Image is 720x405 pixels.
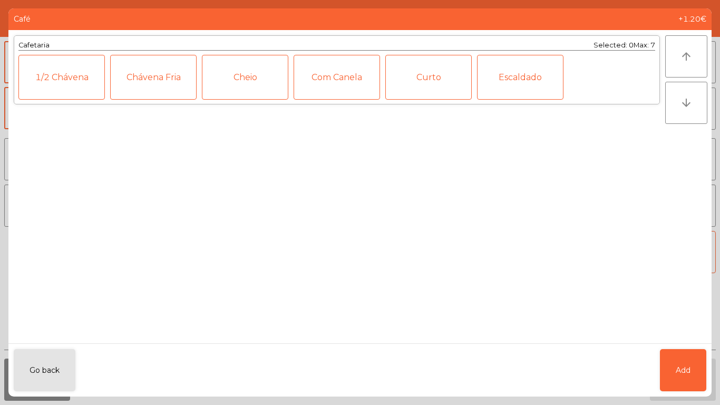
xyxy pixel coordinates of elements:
[385,55,472,100] div: Curto
[593,41,634,49] span: Selected: 0
[110,55,197,100] div: Chávena Fria
[678,14,706,25] span: +1.20€
[665,35,707,78] button: arrow_upward
[18,40,50,50] div: Cafetaria
[634,41,655,49] span: Max: 7
[18,55,105,100] div: 1/2 Chávena
[676,365,690,376] span: Add
[477,55,563,100] div: Escaldado
[202,55,288,100] div: Cheio
[14,349,75,391] button: Go back
[660,349,706,391] button: Add
[294,55,380,100] div: Com Canela
[680,97,693,109] i: arrow_downward
[14,14,31,25] span: Café
[680,50,693,63] i: arrow_upward
[665,82,707,124] button: arrow_downward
